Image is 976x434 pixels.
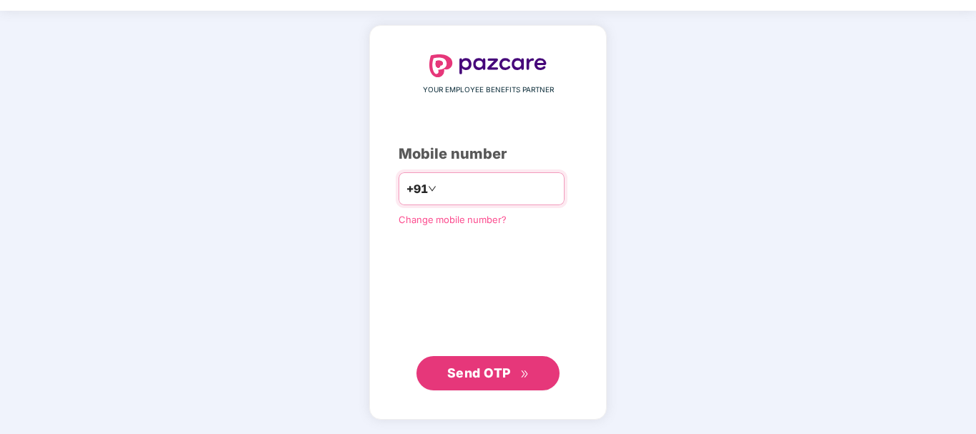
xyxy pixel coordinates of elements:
[520,370,530,379] span: double-right
[428,184,436,193] span: down
[406,180,428,198] span: +91
[399,214,507,225] a: Change mobile number?
[447,365,511,380] span: Send OTP
[423,84,554,96] span: YOUR EMPLOYEE BENEFITS PARTNER
[429,54,547,77] img: logo
[399,143,577,165] div: Mobile number
[416,356,560,390] button: Send OTPdouble-right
